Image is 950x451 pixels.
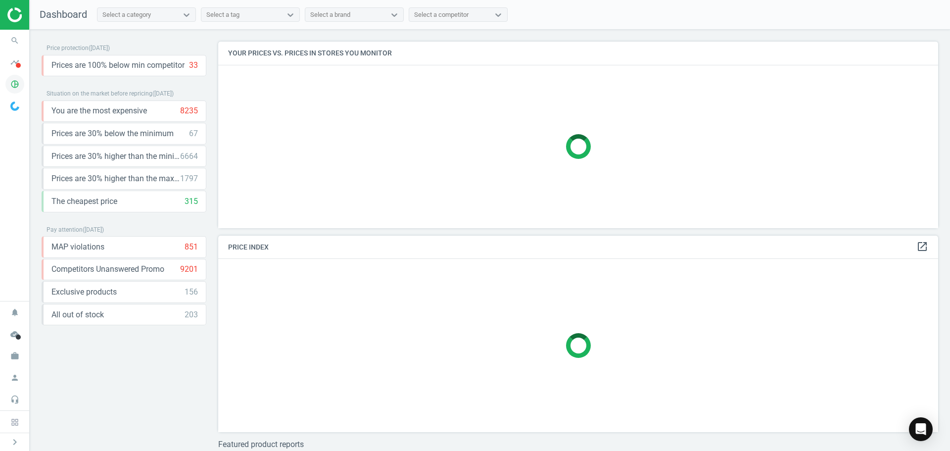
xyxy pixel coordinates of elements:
[2,436,27,449] button: chevron_right
[89,45,110,51] span: ( [DATE] )
[180,151,198,162] div: 6664
[5,75,24,94] i: pie_chart_outlined
[5,303,24,322] i: notifications
[310,10,350,19] div: Select a brand
[916,241,928,252] i: open_in_new
[47,90,152,97] span: Situation on the market before repricing
[83,226,104,233] span: ( [DATE] )
[185,242,198,252] div: 851
[7,7,78,22] img: ajHJNr6hYgQAAAAASUVORK5CYII=
[180,264,198,275] div: 9201
[51,196,117,207] span: The cheapest price
[102,10,151,19] div: Select a category
[218,42,938,65] h4: Your prices vs. prices in stores you monitor
[51,60,185,71] span: Prices are 100% below min competitor
[206,10,239,19] div: Select a tag
[51,128,174,139] span: Prices are 30% below the minimum
[180,105,198,116] div: 8235
[185,309,198,320] div: 203
[40,8,87,20] span: Dashboard
[218,236,938,259] h4: Price Index
[185,287,198,298] div: 156
[51,309,104,320] span: All out of stock
[185,196,198,207] div: 315
[51,287,117,298] span: Exclusive products
[180,173,198,184] div: 1797
[5,347,24,365] i: work
[10,101,19,111] img: wGWNvw8QSZomAAAAABJRU5ErkJggg==
[414,10,469,19] div: Select a competitor
[51,105,147,116] span: You are the most expensive
[9,436,21,448] i: chevron_right
[152,90,174,97] span: ( [DATE] )
[51,264,164,275] span: Competitors Unanswered Promo
[5,53,24,72] i: timeline
[5,390,24,409] i: headset_mic
[916,241,928,253] a: open_in_new
[51,151,180,162] span: Prices are 30% higher than the minimum
[47,226,83,233] span: Pay attention
[51,173,180,184] span: Prices are 30% higher than the maximal
[189,60,198,71] div: 33
[909,417,933,441] div: Open Intercom Messenger
[5,31,24,50] i: search
[5,368,24,387] i: person
[189,128,198,139] div: 67
[47,45,89,51] span: Price protection
[51,242,104,252] span: MAP violations
[5,325,24,344] i: cloud_done
[218,440,938,449] h3: Featured product reports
